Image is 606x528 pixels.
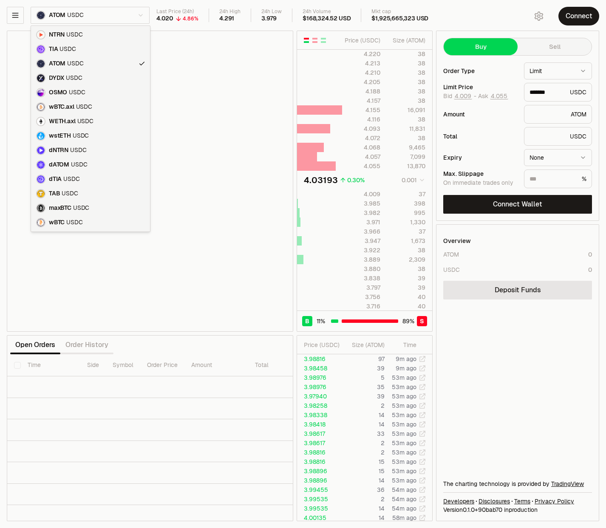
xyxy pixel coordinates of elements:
span: USDC [77,118,93,125]
span: dNTRN [49,147,68,154]
span: TIA [49,45,58,53]
img: TIA Logo [37,45,45,53]
img: OSMO Logo [37,89,45,96]
span: ATOM [49,60,65,68]
span: maxBTC [49,204,71,212]
span: USDC [71,161,87,169]
img: dNTRN Logo [37,147,45,154]
img: NTRN Logo [37,31,45,39]
span: TAB [49,190,60,198]
img: dATOM Logo [37,161,45,169]
span: wstETH [49,132,71,140]
span: USDC [70,147,86,154]
span: DYDX [49,74,64,82]
span: dTIA [49,175,62,183]
span: wBTC [49,219,65,226]
img: wBTC.axl Logo [37,103,45,111]
img: maxBTC Logo [37,204,45,212]
span: USDC [63,175,79,183]
img: ATOM Logo [37,60,45,68]
span: USDC [69,89,85,96]
span: USDC [66,74,82,82]
span: USDC [66,31,82,39]
span: USDC [73,204,89,212]
span: USDC [66,219,82,226]
img: TAB Logo [37,190,45,198]
img: dTIA Logo [37,175,45,183]
span: WETH.axl [49,118,76,125]
span: dATOM [49,161,69,169]
span: NTRN [49,31,65,39]
span: USDC [67,60,83,68]
img: wBTC Logo [37,219,45,226]
img: DYDX Logo [37,74,45,82]
span: USDC [62,190,78,198]
img: WETH.axl Logo [37,118,45,125]
img: wstETH Logo [37,132,45,140]
span: USDC [76,103,92,111]
span: USDC [59,45,76,53]
span: USDC [73,132,89,140]
span: wBTC.axl [49,103,74,111]
span: OSMO [49,89,67,96]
